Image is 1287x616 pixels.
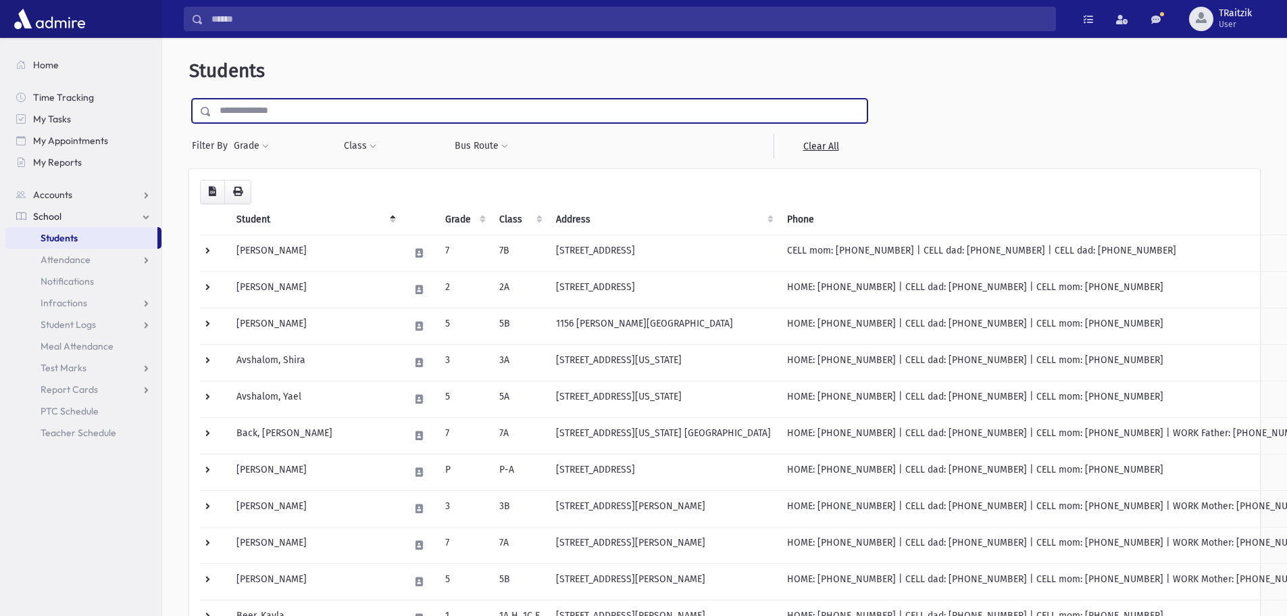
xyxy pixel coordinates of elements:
[548,271,779,308] td: [STREET_ADDRESS]
[33,113,71,125] span: My Tasks
[437,235,491,271] td: 7
[228,527,401,563] td: [PERSON_NAME]
[5,400,161,422] a: PTC Schedule
[5,314,161,335] a: Student Logs
[491,271,548,308] td: 2A
[491,563,548,600] td: 5B
[5,357,161,379] a: Test Marks
[548,235,779,271] td: [STREET_ADDRESS]
[5,335,161,357] a: Meal Attendance
[189,60,265,82] span: Students
[228,563,401,600] td: [PERSON_NAME]
[41,362,86,374] span: Test Marks
[548,344,779,381] td: [STREET_ADDRESS][US_STATE]
[437,308,491,344] td: 5
[548,563,779,600] td: [STREET_ADDRESS][PERSON_NAME]
[491,490,548,527] td: 3B
[548,417,779,454] td: [STREET_ADDRESS][US_STATE] [GEOGRAPHIC_DATA]
[228,308,401,344] td: [PERSON_NAME]
[11,5,89,32] img: AdmirePro
[33,189,72,201] span: Accounts
[5,379,161,400] a: Report Cards
[5,184,161,206] a: Accounts
[548,490,779,527] td: [STREET_ADDRESS][PERSON_NAME]
[228,381,401,417] td: Avshalom, Yael
[203,7,1055,31] input: Search
[5,151,161,173] a: My Reports
[5,422,161,444] a: Teacher Schedule
[491,454,548,490] td: P-A
[343,134,377,158] button: Class
[5,292,161,314] a: Infractions
[41,383,98,396] span: Report Cards
[491,308,548,344] td: 5B
[437,563,491,600] td: 5
[41,318,96,331] span: Student Logs
[491,344,548,381] td: 3A
[228,417,401,454] td: Back, [PERSON_NAME]
[774,134,867,158] a: Clear All
[33,59,59,71] span: Home
[1219,19,1252,30] span: User
[437,381,491,417] td: 5
[491,381,548,417] td: 5A
[437,204,491,235] th: Grade: activate to sort column ascending
[33,135,108,147] span: My Appointments
[548,204,779,235] th: Address: activate to sort column ascending
[437,344,491,381] td: 3
[454,134,509,158] button: Bus Route
[228,454,401,490] td: [PERSON_NAME]
[41,427,116,439] span: Teacher Schedule
[491,235,548,271] td: 7B
[437,527,491,563] td: 7
[548,527,779,563] td: [STREET_ADDRESS][PERSON_NAME]
[437,490,491,527] td: 3
[41,232,78,244] span: Students
[228,235,401,271] td: [PERSON_NAME]
[548,308,779,344] td: 1156 [PERSON_NAME][GEOGRAPHIC_DATA]
[41,405,99,417] span: PTC Schedule
[437,417,491,454] td: 7
[228,344,401,381] td: Avshalom, Shira
[41,254,91,266] span: Attendance
[491,417,548,454] td: 7A
[33,210,61,222] span: School
[5,270,161,292] a: Notifications
[5,130,161,151] a: My Appointments
[491,204,548,235] th: Class: activate to sort column ascending
[1219,8,1252,19] span: TRaitzik
[41,275,94,287] span: Notifications
[5,87,161,108] a: Time Tracking
[548,454,779,490] td: [STREET_ADDRESS]
[200,180,225,204] button: CSV
[33,91,94,103] span: Time Tracking
[228,490,401,527] td: [PERSON_NAME]
[224,180,251,204] button: Print
[228,271,401,308] td: [PERSON_NAME]
[192,139,233,153] span: Filter By
[228,204,401,235] th: Student: activate to sort column descending
[5,206,161,227] a: School
[33,156,82,168] span: My Reports
[5,108,161,130] a: My Tasks
[5,249,161,270] a: Attendance
[233,134,270,158] button: Grade
[5,227,157,249] a: Students
[5,54,161,76] a: Home
[41,340,113,352] span: Meal Attendance
[41,297,87,309] span: Infractions
[548,381,779,417] td: [STREET_ADDRESS][US_STATE]
[437,454,491,490] td: P
[437,271,491,308] td: 2
[491,527,548,563] td: 7A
